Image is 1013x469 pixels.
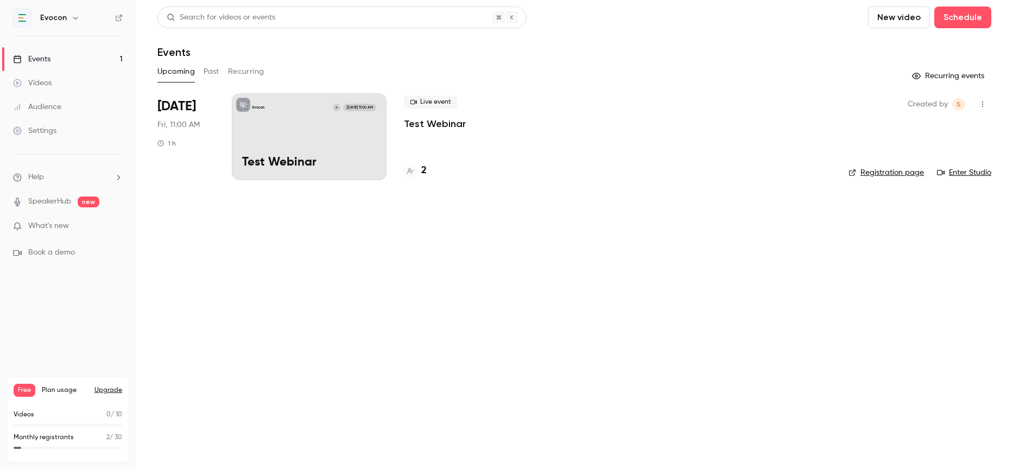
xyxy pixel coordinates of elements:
button: Upgrade [94,386,122,395]
img: Evocon [14,9,31,27]
span: Live event [404,96,458,109]
span: Free [14,384,35,397]
button: Upcoming [157,63,195,80]
p: Monthly registrants [14,433,74,442]
a: Enter Studio [937,167,991,178]
a: SpeakerHub [28,196,71,207]
div: Aug 29 Fri, 11:00 AM (Europe/Tallinn) [157,93,214,180]
div: A [332,103,341,112]
span: 0 [106,411,111,418]
div: Audience [13,102,61,112]
p: Videos [14,410,34,420]
div: Settings [13,125,56,136]
span: 2 [106,434,110,441]
span: Fri, 11:00 AM [157,119,200,130]
div: Videos [13,78,52,88]
div: Search for videos or events [167,12,275,23]
button: Past [204,63,219,80]
p: Test Webinar [242,156,376,170]
a: Test WebinarEvoconA[DATE] 11:00 AMTest Webinar [232,93,387,180]
button: Recurring events [907,67,991,85]
div: 1 h [157,139,176,148]
a: Registration page [849,167,924,178]
div: Events [13,54,50,65]
span: [DATE] [157,98,196,115]
h6: Evocon [40,12,67,23]
span: [DATE] 11:00 AM [343,104,376,111]
button: New video [868,7,930,28]
iframe: Noticeable Trigger [110,221,123,231]
button: Recurring [228,63,264,80]
span: new [78,197,99,207]
h4: 2 [421,163,427,178]
span: Plan usage [42,386,88,395]
h1: Events [157,46,191,59]
button: Schedule [934,7,991,28]
p: / 30 [106,433,122,442]
a: 2 [404,163,427,178]
span: Anna-Liisa Staskevits [952,98,965,111]
p: / 10 [106,410,122,420]
p: Evocon [252,105,264,110]
span: Book a demo [28,247,75,258]
span: Help [28,172,44,183]
span: Created by [908,98,948,111]
span: What's new [28,220,69,232]
li: help-dropdown-opener [13,172,123,183]
span: S [957,98,961,111]
a: Test Webinar [404,117,466,130]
